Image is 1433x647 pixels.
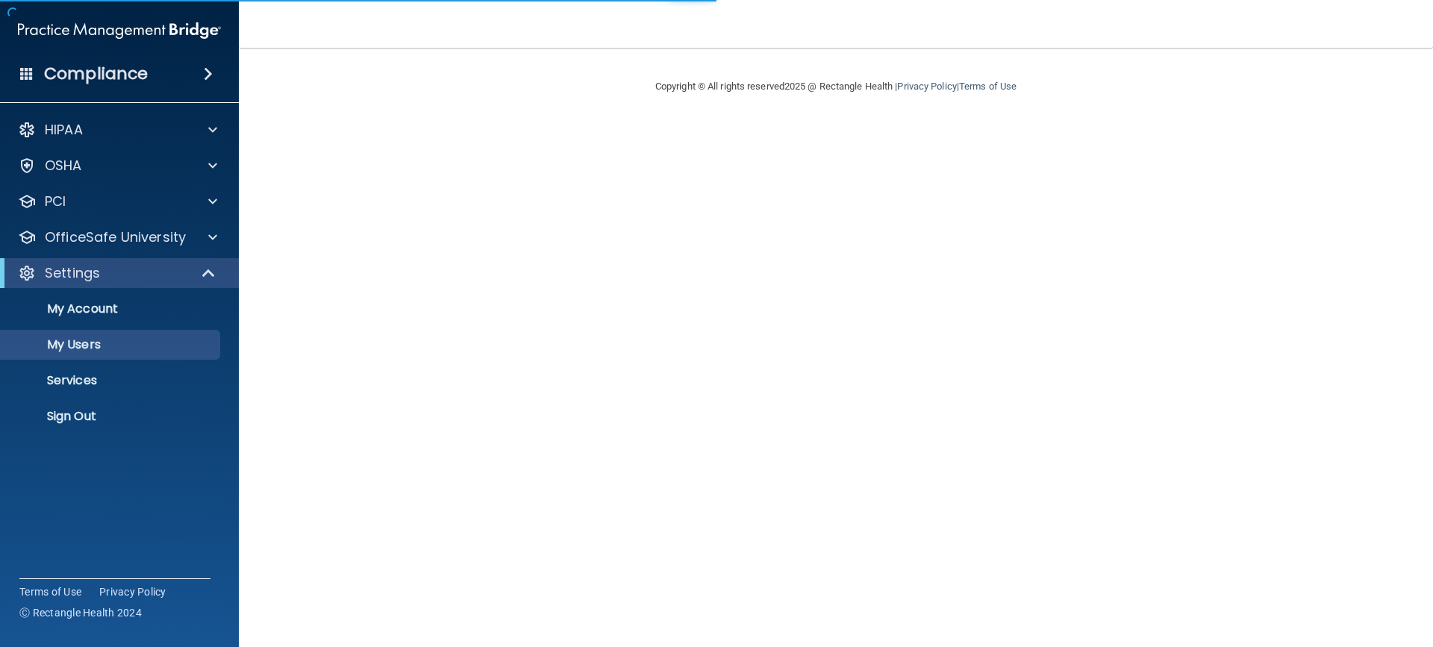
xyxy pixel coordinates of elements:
[18,157,217,175] a: OSHA
[897,81,956,92] a: Privacy Policy
[563,63,1108,110] div: Copyright © All rights reserved 2025 @ Rectangle Health | |
[44,63,148,84] h4: Compliance
[959,81,1017,92] a: Terms of Use
[10,373,213,388] p: Services
[18,264,216,282] a: Settings
[18,16,221,46] img: PMB logo
[18,193,217,210] a: PCI
[19,605,142,620] span: Ⓒ Rectangle Health 2024
[18,121,217,139] a: HIPAA
[10,409,213,424] p: Sign Out
[18,228,217,246] a: OfficeSafe University
[10,337,213,352] p: My Users
[45,157,82,175] p: OSHA
[19,584,81,599] a: Terms of Use
[99,584,166,599] a: Privacy Policy
[45,121,83,139] p: HIPAA
[10,301,213,316] p: My Account
[45,228,186,246] p: OfficeSafe University
[45,193,66,210] p: PCI
[45,264,100,282] p: Settings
